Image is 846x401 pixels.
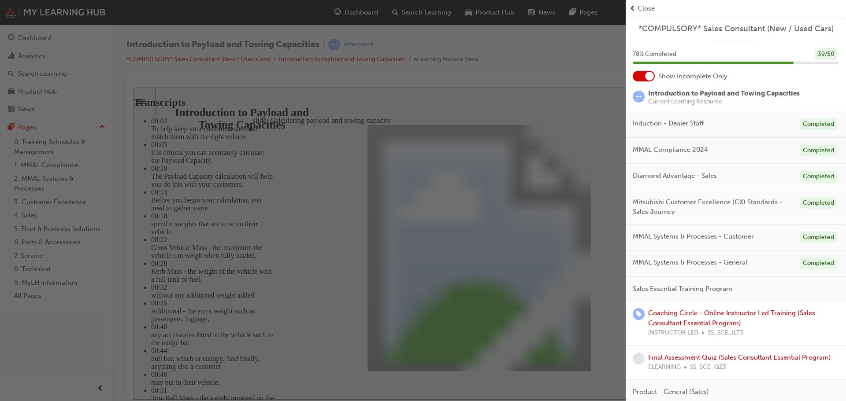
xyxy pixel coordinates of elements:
[633,24,839,34] a: *COMPULSORY* Sales Consultant (New / Used Cars)
[629,4,636,14] span: prev-icon
[633,232,754,242] span: MMAL Systems & Processes - Customer
[629,4,842,14] button: prev-iconClose
[708,328,743,338] span: SS_SCE_ILT3
[633,258,747,268] span: MMAL Systems & Processes - General
[800,232,837,243] div: Completed
[18,299,141,307] div: 00:51
[648,99,800,105] span: Current Learning Resource
[690,362,726,372] span: SS_SCE_QZ3
[800,258,837,269] div: Completed
[633,171,717,181] span: Diamond Advantage - Sales
[18,291,141,299] div: may put in their vehicle.
[648,328,698,338] span: INSTRUCTOR LED
[633,197,793,217] span: Mitsubishi Customer Excellence (CX) Standards - Sales Journey
[638,4,655,14] span: Close
[658,71,727,81] span: Show Incomplete Only
[800,118,837,130] div: Completed
[815,48,837,60] div: 39 / 50
[633,284,732,294] span: Sales Essential Training Program
[800,197,837,209] div: Completed
[648,362,681,372] span: ELEARNING
[18,283,141,291] div: 00:48
[648,89,800,97] span: Introduction to Payload and Towing Capacities
[633,118,704,129] span: Induction - Dealer Staff
[633,91,645,103] span: learningRecordVerb_ATTEMPT-icon
[633,387,709,397] span: Product - General (Sales)
[648,353,831,361] a: Final Assessment Quiz (Sales Consultant Essential Program)
[18,307,141,323] div: Tow Ball Mass - the weight imposed on the vehicle's tow ball
[633,353,645,364] span: learningRecordVerb_NONE-icon
[648,309,815,327] a: Coaching Circle - Online Instructor Led Training (Sales Consultant Essential Program)
[633,308,645,320] span: learningRecordVerb_ENROLL-icon
[800,145,837,157] div: Completed
[633,145,708,155] span: MMAL Compliance 2024
[633,49,676,59] span: 78 % Completed
[800,171,837,183] div: Completed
